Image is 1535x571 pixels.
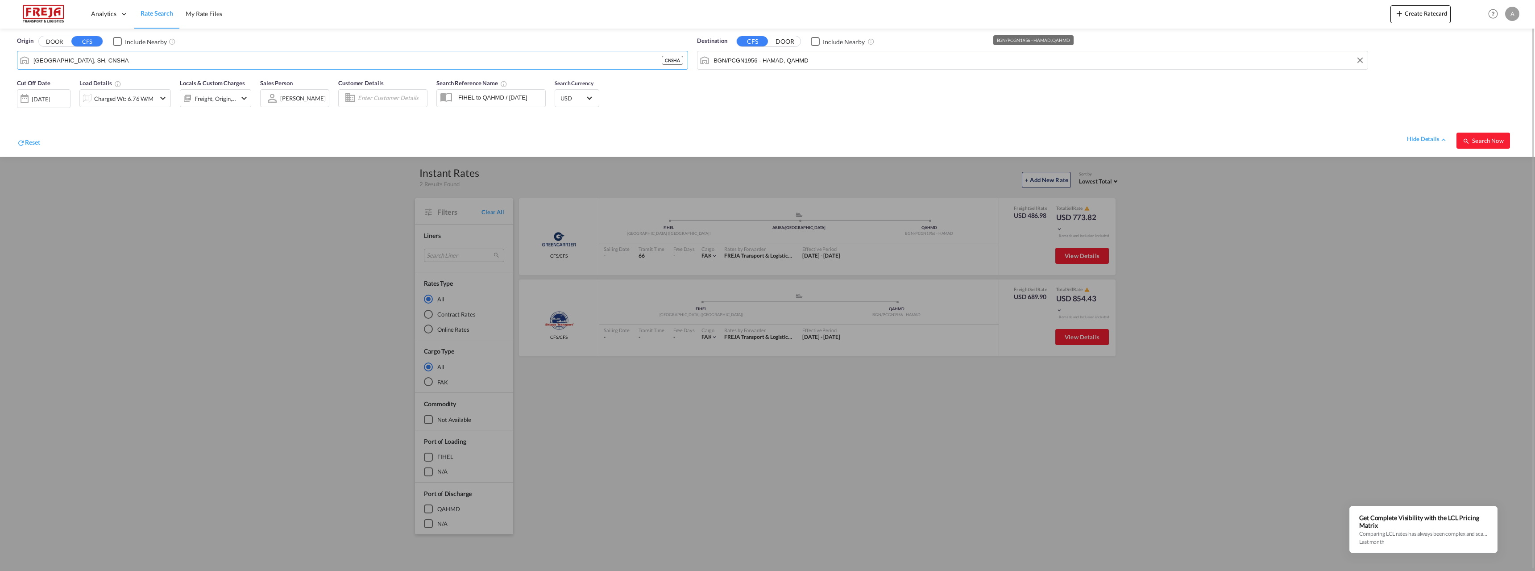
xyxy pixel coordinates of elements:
div: A [1505,7,1519,21]
div: Help [1485,6,1505,22]
md-icon: icon-plus 400-fg [1394,8,1405,19]
iframe: Chat [7,524,38,558]
span: Cut Off Date [17,79,50,87]
md-icon: Unchecked: Ignores neighbouring ports when fetching rates.Checked : Includes neighbouring ports w... [867,38,875,45]
span: Rate Search [141,9,173,17]
span: Load Details [79,79,121,87]
md-input-container: BGN/PCGN1956 - HAMAD, QAHMD [697,51,1368,69]
div: [DATE] [32,95,50,103]
span: Sales Person [260,79,293,87]
md-icon: icon-refresh [17,139,25,147]
md-icon: Unchecked: Ignores neighbouring ports when fetching rates.Checked : Includes neighbouring ports w... [169,38,176,45]
md-icon: icon-chevron-down [239,93,249,104]
span: Search Currency [555,80,593,87]
button: CFS [71,36,103,46]
span: Customer Details [338,79,383,87]
span: Origin [17,37,33,46]
input: Enter Customer Details [358,92,424,105]
md-input-container: Shanghai, SH, CNSHA [17,51,688,69]
md-select: Sales Person: Albert Bjorklof [279,92,327,104]
input: Search by Port [714,54,1363,67]
md-datepicker: Select [17,107,24,119]
span: Destination [697,37,727,46]
input: Search by Port [33,54,662,67]
span: Analytics [91,9,116,18]
div: icon-refreshReset [17,138,40,149]
md-checkbox: Checkbox No Ink [811,37,865,46]
button: icon-plus 400-fgCreate Ratecard [1390,5,1451,23]
md-icon: Your search will be saved by the below given name [500,80,507,88]
span: Help [1485,6,1501,21]
div: Charged Wt: 6.76 W/M [94,92,153,105]
div: [DATE] [17,89,71,108]
span: Locals & Custom Charges [180,79,245,87]
div: hide detailsicon-chevron-up [1407,135,1448,144]
div: CNSHA [662,56,684,65]
md-icon: icon-chevron-up [1440,136,1448,144]
md-select: Select Currency: $ USDUnited States Dollar [560,92,594,104]
md-icon: Chargeable Weight [114,80,121,88]
button: DOOR [769,37,801,47]
span: Reset [25,138,40,146]
span: USD [560,94,585,102]
button: icon-magnifySearch Now [1456,133,1510,149]
div: Freight Origin Destination [195,92,236,105]
md-icon: icon-magnify [1463,138,1470,145]
button: CFS [737,36,768,46]
span: Search Reference Name [436,79,507,87]
div: Include Nearby [823,38,865,46]
input: Search Reference Name [454,91,545,104]
md-checkbox: Checkbox No Ink [113,37,167,46]
img: 586607c025bf11f083711d99603023e7.png [13,4,74,24]
div: Charged Wt: 6.76 W/Micon-chevron-down [79,89,171,107]
md-icon: icon-chevron-down [158,93,168,104]
button: DOOR [39,37,70,47]
div: [PERSON_NAME] [280,95,326,102]
span: icon-magnifySearch Now [1463,137,1503,144]
div: BGN/PCGN1956 - HAMAD, QAHMD [997,35,1070,45]
button: Clear Input [1353,54,1367,67]
div: Freight Origin Destinationicon-chevron-down [180,89,251,107]
span: My Rate Files [186,10,222,17]
div: Include Nearby [125,38,167,46]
